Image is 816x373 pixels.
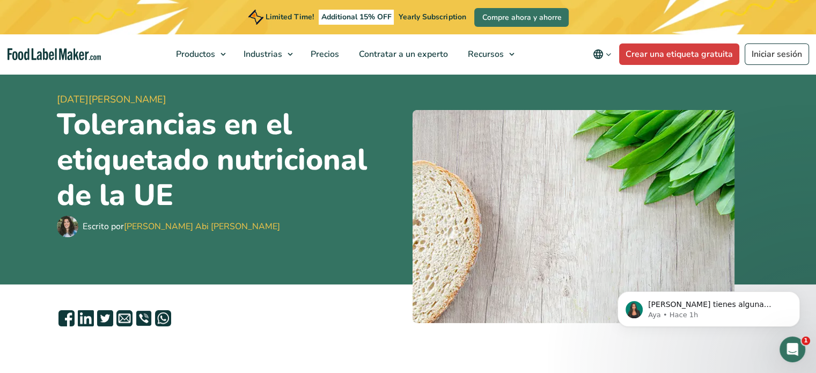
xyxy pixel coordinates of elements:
[83,220,280,233] div: Escrito por
[349,34,455,74] a: Contratar a un experto
[356,48,449,60] span: Contratar a un experto
[166,34,231,74] a: Productos
[399,12,466,22] span: Yearly Subscription
[240,48,283,60] span: Industrias
[234,34,298,74] a: Industrias
[619,43,739,65] a: Crear una etiqueta gratuita
[474,8,569,27] a: Compre ahora y ahorre
[8,48,101,61] a: Food Label Maker homepage
[780,337,805,362] iframe: Intercom live chat
[57,107,404,213] h1: Tolerancias en el etiquetado nutricional de la UE
[57,216,78,237] img: Maria Abi Hanna - Etiquetadora de alimentos
[319,10,394,25] span: Additional 15% OFF
[301,34,347,74] a: Precios
[124,221,280,232] a: [PERSON_NAME] Abi [PERSON_NAME]
[465,48,505,60] span: Recursos
[307,48,340,60] span: Precios
[173,48,216,60] span: Productos
[266,12,314,22] span: Limited Time!
[745,43,809,65] a: Iniciar sesión
[585,43,619,65] button: Change language
[802,337,810,345] span: 1
[601,269,816,344] iframe: Intercom notifications mensaje
[57,92,404,107] span: [DATE][PERSON_NAME]
[458,34,520,74] a: Recursos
